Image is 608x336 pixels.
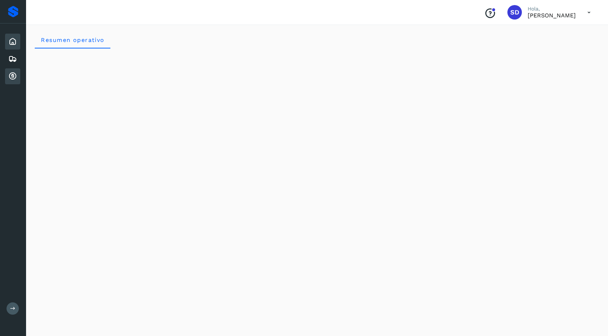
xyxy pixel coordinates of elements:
div: Inicio [5,34,20,50]
p: Hola, [528,6,576,12]
div: Embarques [5,51,20,67]
span: Resumen operativo [41,37,105,43]
div: Cuentas por cobrar [5,68,20,84]
p: Sergio David Rojas Mote [528,12,576,19]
